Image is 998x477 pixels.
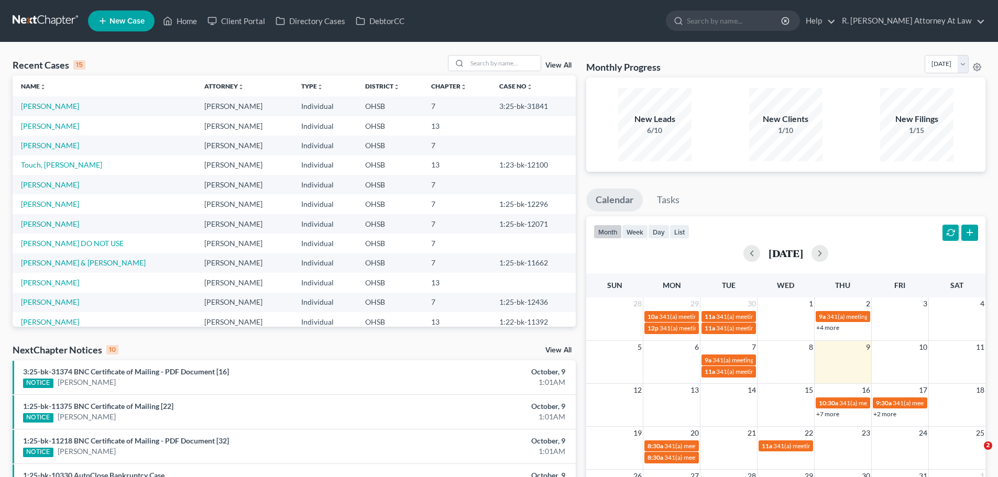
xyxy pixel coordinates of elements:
[196,96,293,116] td: [PERSON_NAME]
[876,399,892,407] span: 9:30a
[13,343,118,356] div: NextChapter Notices
[293,214,357,234] td: Individual
[431,82,467,90] a: Chapterunfold_more
[827,313,928,320] span: 341(a) meeting for [PERSON_NAME]
[499,82,533,90] a: Case Nounfold_more
[835,281,850,290] span: Thu
[196,136,293,155] td: [PERSON_NAME]
[357,194,423,214] td: OHSB
[663,281,681,290] span: Mon
[491,194,576,214] td: 1:25-bk-12296
[391,446,565,457] div: 1:01AM
[816,410,839,418] a: +7 more
[491,312,576,331] td: 1:22-bk-11392
[922,297,928,310] span: 3
[21,219,79,228] a: [PERSON_NAME]
[694,341,700,353] span: 6
[73,60,85,70] div: 15
[747,384,757,396] span: 14
[106,345,118,354] div: 10
[423,214,491,234] td: 7
[23,379,53,388] div: NOTICE
[716,313,817,320] span: 341(a) meeting for [PERSON_NAME]
[40,84,46,90] i: unfold_more
[773,442,874,450] span: 341(a) meeting for [PERSON_NAME]
[648,442,663,450] span: 8:30a
[705,324,715,332] span: 11a
[21,160,102,169] a: Touch, [PERSON_NAME]
[391,367,565,377] div: October, 9
[689,427,700,439] span: 20
[632,427,643,439] span: 19
[21,317,79,326] a: [PERSON_NAME]
[950,281,963,290] span: Sat
[158,12,202,30] a: Home
[357,136,423,155] td: OHSB
[196,234,293,253] td: [PERSON_NAME]
[423,175,491,194] td: 7
[880,125,953,136] div: 1/15
[293,175,357,194] td: Individual
[423,116,491,136] td: 13
[716,324,817,332] span: 341(a) meeting for [PERSON_NAME]
[491,253,576,273] td: 1:25-bk-11662
[196,175,293,194] td: [PERSON_NAME]
[196,156,293,175] td: [PERSON_NAME]
[632,384,643,396] span: 12
[648,453,663,461] span: 8:30a
[21,258,146,267] a: [PERSON_NAME] & [PERSON_NAME]
[21,239,124,248] a: [PERSON_NAME] DO NOT USE
[648,188,689,212] a: Tasks
[839,399,940,407] span: 341(a) meeting for [PERSON_NAME]
[423,312,491,331] td: 13
[21,82,46,90] a: Nameunfold_more
[23,367,229,376] a: 3:25-bk-31374 BNC Certificate of Mailing - PDF Document [16]
[196,116,293,136] td: [PERSON_NAME]
[196,293,293,312] td: [PERSON_NAME]
[664,453,821,461] span: 341(a) meeting for [PERSON_NAME] & [PERSON_NAME]
[804,427,814,439] span: 22
[527,84,533,90] i: unfold_more
[21,278,79,287] a: [PERSON_NAME]
[648,324,659,332] span: 12p
[21,141,79,150] a: [PERSON_NAME]
[769,248,803,259] h2: [DATE]
[21,199,79,208] a: [PERSON_NAME]
[23,436,229,445] a: 1:25-bk-11218 BNC Certificate of Mailing - PDF Document [32]
[491,293,576,312] td: 1:25-bk-12436
[467,56,541,71] input: Search by name...
[594,225,622,239] button: month
[618,113,692,125] div: New Leads
[196,312,293,331] td: [PERSON_NAME]
[716,368,873,375] span: 341(a) meeting for [PERSON_NAME] & [PERSON_NAME]
[491,96,576,116] td: 3:25-bk-31841
[491,214,576,234] td: 1:25-bk-12071
[196,214,293,234] td: [PERSON_NAME]
[618,125,692,136] div: 6/10
[350,12,410,30] a: DebtorCC
[293,116,357,136] td: Individual
[689,297,700,310] span: 29
[979,297,985,310] span: 4
[391,412,565,422] div: 1:01AM
[705,368,715,375] span: 11a
[819,313,826,320] span: 9a
[293,253,357,273] td: Individual
[984,441,992,450] span: 2
[293,136,357,155] td: Individual
[460,84,467,90] i: unfold_more
[705,356,711,364] span: 9a
[586,188,643,212] a: Calendar
[648,225,670,239] button: day
[687,11,783,30] input: Search by name...
[861,384,871,396] span: 16
[317,84,323,90] i: unfold_more
[545,347,572,354] a: View All
[659,313,816,320] span: 341(a) meeting for [PERSON_NAME] & [PERSON_NAME]
[391,377,565,387] div: 1:01AM
[749,113,822,125] div: New Clients
[648,313,658,320] span: 10a
[423,253,491,273] td: 7
[393,84,400,90] i: unfold_more
[357,273,423,292] td: OHSB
